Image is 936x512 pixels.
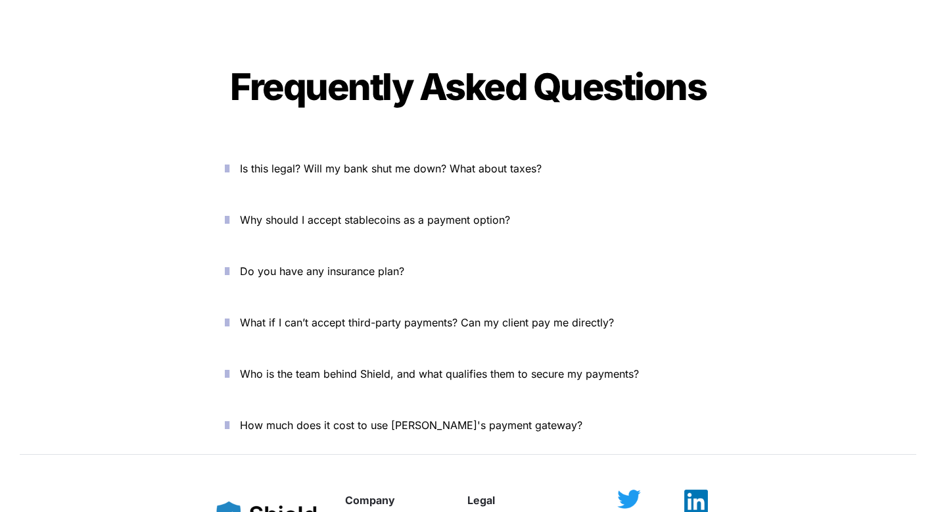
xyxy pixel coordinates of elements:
span: Is this legal? Will my bank shut me down? What about taxes? [240,162,542,175]
strong: Company [345,494,395,507]
strong: Legal [467,494,495,507]
button: What if I can’t accept third-party payments? Can my client pay me directly? [205,302,731,343]
button: Why should I accept stablecoins as a payment option? [205,199,731,240]
span: Why should I accept stablecoins as a payment option? [240,213,510,226]
button: Is this legal? Will my bank shut me down? What about taxes? [205,148,731,189]
button: Who is the team behind Shield, and what qualifies them to secure my payments? [205,353,731,394]
span: Who is the team behind Shield, and what qualifies them to secure my payments? [240,367,639,380]
span: How much does it cost to use [PERSON_NAME]'s payment gateway? [240,419,582,432]
span: Frequently Asked Questions [230,64,706,109]
button: Do you have any insurance plan? [205,251,731,292]
span: What if I can’t accept third-party payments? Can my client pay me directly? [240,316,614,329]
span: Do you have any insurance plan? [240,265,404,278]
button: How much does it cost to use [PERSON_NAME]'s payment gateway? [205,405,731,446]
